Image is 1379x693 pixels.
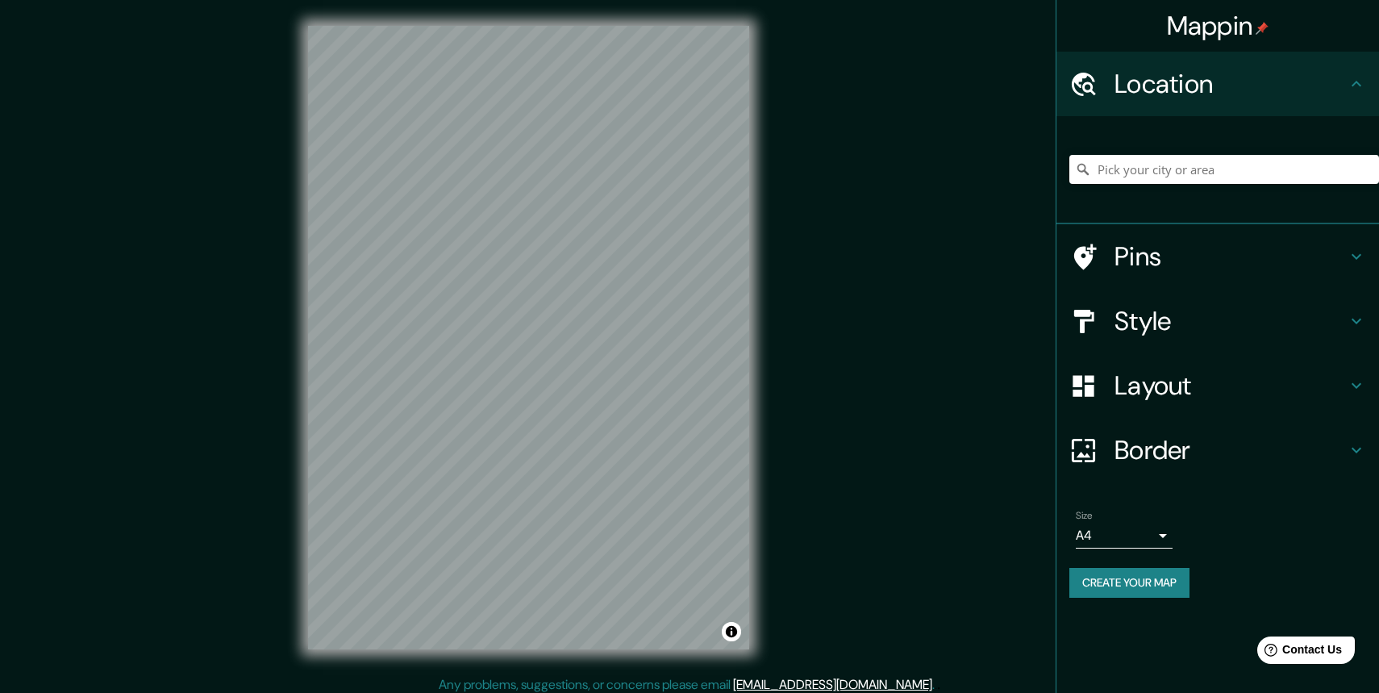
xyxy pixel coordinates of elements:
h4: Style [1114,305,1347,337]
h4: Border [1114,434,1347,466]
a: [EMAIL_ADDRESS][DOMAIN_NAME] [733,676,932,693]
button: Create your map [1069,568,1189,598]
label: Size [1076,509,1093,523]
div: Pins [1056,224,1379,289]
canvas: Map [308,26,749,649]
input: Pick your city or area [1069,155,1379,184]
h4: Mappin [1167,10,1269,42]
div: Style [1056,289,1379,353]
div: Location [1056,52,1379,116]
iframe: Help widget launcher [1235,630,1361,675]
div: A4 [1076,523,1173,549]
div: Border [1056,418,1379,482]
img: pin-icon.png [1256,22,1269,35]
div: Layout [1056,353,1379,418]
h4: Pins [1114,240,1347,273]
h4: Location [1114,68,1347,100]
h4: Layout [1114,369,1347,402]
button: Toggle attribution [722,622,741,641]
